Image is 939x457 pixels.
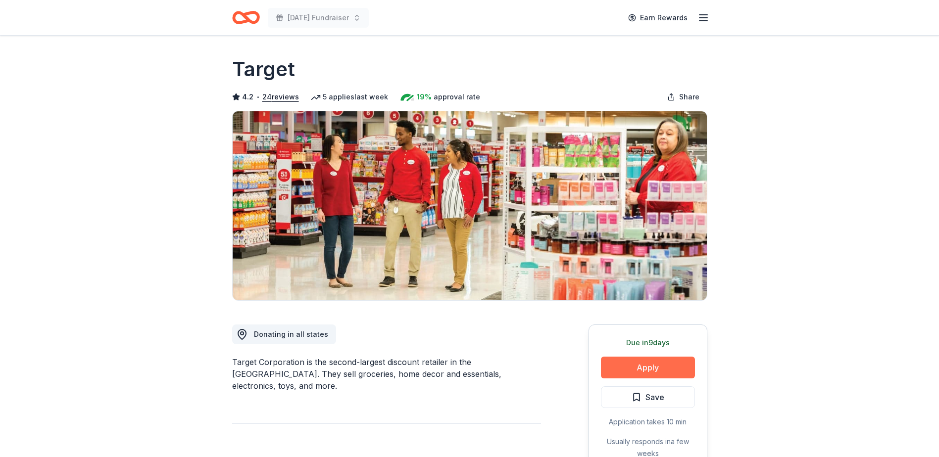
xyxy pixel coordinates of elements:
[233,111,707,300] img: Image for Target
[268,8,369,28] button: [DATE] Fundraiser
[256,93,259,101] span: •
[645,391,664,404] span: Save
[659,87,707,107] button: Share
[262,91,299,103] button: 24reviews
[311,91,388,103] div: 5 applies last week
[601,357,695,378] button: Apply
[434,91,480,103] span: approval rate
[601,337,695,349] div: Due in 9 days
[601,416,695,428] div: Application takes 10 min
[288,12,349,24] span: [DATE] Fundraiser
[232,6,260,29] a: Home
[679,91,699,103] span: Share
[601,386,695,408] button: Save
[232,55,295,83] h1: Target
[232,356,541,392] div: Target Corporation is the second-largest discount retailer in the [GEOGRAPHIC_DATA]. They sell gr...
[242,91,253,103] span: 4.2
[622,9,693,27] a: Earn Rewards
[254,330,328,338] span: Donating in all states
[417,91,432,103] span: 19%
